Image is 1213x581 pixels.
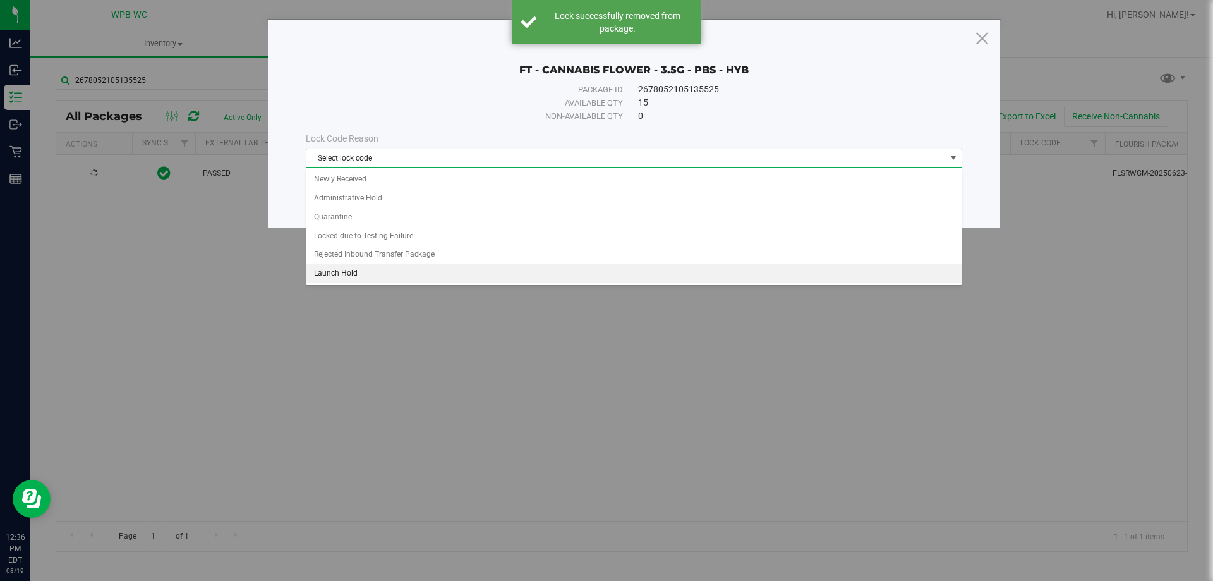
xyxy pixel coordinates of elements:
div: Available qty [334,97,623,109]
li: Administrative Hold [306,189,962,208]
iframe: Resource center [13,480,51,518]
span: Lock Code Reason [306,133,378,144]
div: 15 [638,96,934,109]
div: FT - CANNABIS FLOWER - 3.5G - PBS - HYB [306,45,962,76]
li: Newly Received [306,170,962,189]
div: Package ID [334,83,623,96]
div: 2678052105135525 [638,83,934,96]
div: Lock successfully removed from package. [543,9,692,35]
span: Select lock code [306,149,946,167]
li: Rejected Inbound Transfer Package [306,245,962,264]
li: Quarantine [306,208,962,227]
li: Launch Hold [306,264,962,283]
div: 0 [638,109,934,123]
div: Non-available qty [334,110,623,123]
li: Locked due to Testing Failure [306,227,962,246]
span: select [946,149,962,167]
